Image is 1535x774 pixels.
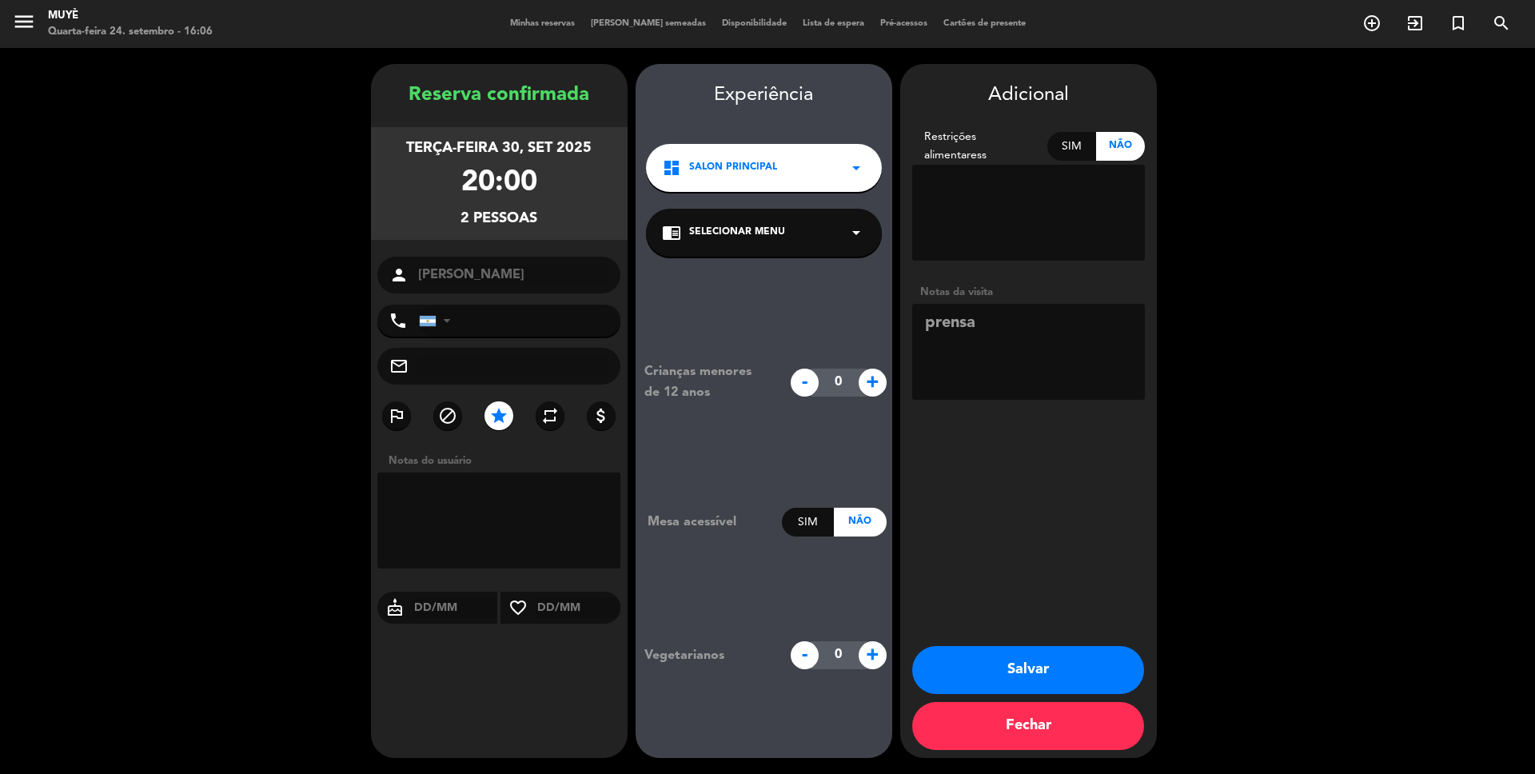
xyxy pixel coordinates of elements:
[1047,132,1096,161] div: Sim
[406,137,592,160] div: Terça-feira 30, set 2025
[381,453,628,469] div: Notas do usuário
[12,10,36,39] button: menu
[1362,14,1381,33] i: add_circle_outline
[500,598,536,617] i: favorite_border
[912,702,1144,750] button: Fechar
[460,207,537,230] div: 2 pessoas
[912,128,1048,165] div: Restrições alimentaress
[912,80,1145,111] div: Adicional
[1449,14,1468,33] i: turned_in_not
[583,19,714,28] span: [PERSON_NAME] semeadas
[935,19,1034,28] span: Cartões de presente
[859,369,887,397] span: +
[632,645,782,666] div: Vegetarianos
[461,160,537,207] div: 20:00
[636,80,892,111] div: Experiência
[662,223,681,242] i: chrome_reader_mode
[834,508,886,537] div: Não
[540,406,560,425] i: repeat
[389,265,409,285] i: person
[536,598,621,618] input: DD/MM
[689,225,785,241] span: Selecionar menu
[662,158,681,178] i: dashboard
[48,8,213,24] div: Muyè
[48,24,213,40] div: Quarta-feira 24. setembro - 16:06
[371,80,628,111] div: Reserva confirmada
[1096,132,1145,161] div: Não
[791,369,819,397] span: -
[632,361,782,403] div: Crianças menores de 12 anos
[592,406,611,425] i: attach_money
[489,406,508,425] i: star
[859,641,887,669] span: +
[12,10,36,34] i: menu
[847,158,866,178] i: arrow_drop_down
[420,305,457,336] div: Argentina: +54
[791,641,819,669] span: -
[872,19,935,28] span: Pré-acessos
[636,512,782,533] div: Mesa acessível
[1492,14,1511,33] i: search
[502,19,583,28] span: Minhas reservas
[438,406,457,425] i: block
[912,646,1144,694] button: Salvar
[689,160,777,176] span: SALON PRINCIPAL
[714,19,795,28] span: Disponibilidade
[782,508,834,537] div: Sim
[389,311,408,330] i: phone
[847,223,866,242] i: arrow_drop_down
[389,357,409,376] i: mail_outline
[912,284,1145,301] div: Notas da visita
[1405,14,1425,33] i: exit_to_app
[795,19,872,28] span: Lista de espera
[377,598,413,617] i: cake
[413,598,498,618] input: DD/MM
[387,406,406,425] i: outlined_flag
